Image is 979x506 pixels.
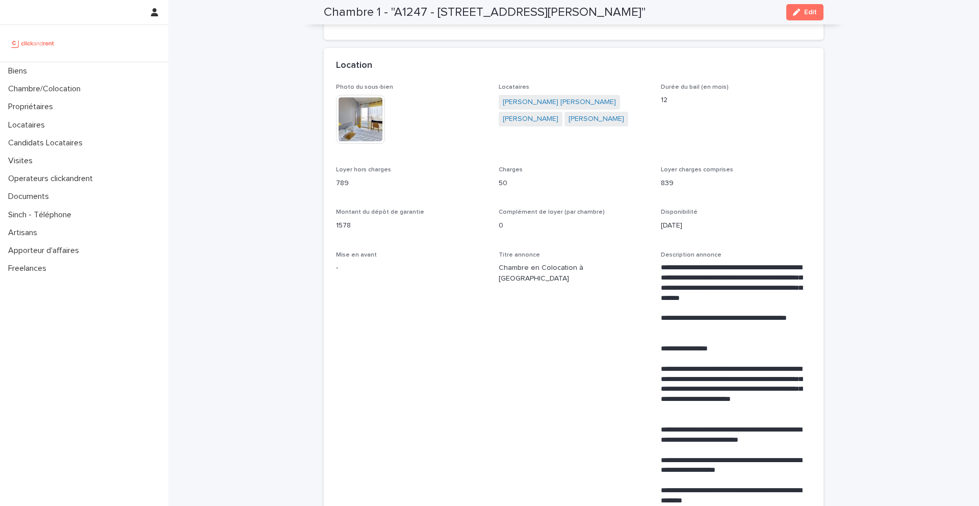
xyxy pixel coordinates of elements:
p: Chambre en Colocation à [GEOGRAPHIC_DATA] [499,263,649,284]
p: Candidats Locataires [4,138,91,148]
button: Edit [786,4,823,20]
span: Disponibilité [661,209,698,215]
img: UCB0brd3T0yccxBKYDjQ [8,33,58,54]
span: Loyer charges comprises [661,167,733,173]
span: Complément de loyer (par chambre) [499,209,605,215]
p: Documents [4,192,57,201]
p: Artisans [4,228,45,238]
span: Titre annonce [499,252,540,258]
span: Loyer hors charges [336,167,391,173]
h2: Location [336,60,372,71]
p: Operateurs clickandrent [4,174,101,184]
p: Sinch - Téléphone [4,210,80,220]
span: Montant du dépôt de garantie [336,209,424,215]
p: Locataires [4,120,53,130]
span: Charges [499,167,523,173]
span: Photo du sous-bien [336,84,393,90]
p: [DATE] [661,220,811,231]
p: 839 [661,178,811,189]
p: Chambre/Colocation [4,84,89,94]
p: 0 [499,220,649,231]
a: [PERSON_NAME] [503,114,558,124]
p: Freelances [4,264,55,273]
p: 789 [336,178,486,189]
span: Description annonce [661,252,722,258]
p: 12 [661,95,811,106]
p: Visites [4,156,41,166]
h2: Chambre 1 - "A1247 - [STREET_ADDRESS][PERSON_NAME]" [324,5,646,20]
p: 50 [499,178,649,189]
span: Durée du bail (en mois) [661,84,729,90]
span: Mise en avant [336,252,377,258]
p: 1578 [336,220,486,231]
p: - [336,263,486,273]
p: Propriétaires [4,102,61,112]
a: [PERSON_NAME] [PERSON_NAME] [503,97,616,108]
span: Edit [804,9,817,16]
p: Apporteur d'affaires [4,246,87,256]
p: Biens [4,66,35,76]
span: Locataires [499,84,529,90]
a: [PERSON_NAME] [569,114,624,124]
